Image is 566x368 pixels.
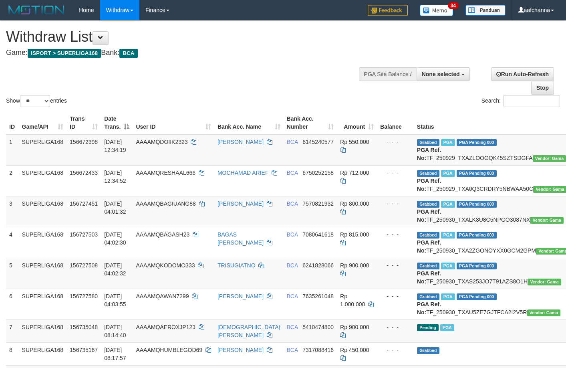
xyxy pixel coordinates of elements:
td: SUPERLIGA168 [19,165,67,196]
span: BCA [287,200,298,207]
span: Grabbed [417,170,439,177]
span: PGA Pending [457,170,497,177]
span: BCA [287,324,298,330]
span: Pending [417,324,439,331]
span: Marked by aafchoeunmanni [440,324,454,331]
a: [PERSON_NAME] [218,200,264,207]
div: - - - [380,138,411,146]
td: SUPERLIGA168 [19,134,67,166]
span: Marked by aafchoeunmanni [441,201,455,208]
div: - - - [380,261,411,269]
span: AAAAMQDOIIK2323 [136,139,187,145]
div: - - - [380,346,411,354]
img: Button%20Memo.svg [420,5,453,16]
span: Rp 815.000 [340,231,369,238]
span: Grabbed [417,263,439,269]
span: Vendor URL: https://trx31.1velocity.biz [527,309,561,316]
b: PGA Ref. No: [417,301,441,315]
td: 4 [6,227,19,258]
span: ISPORT > SUPERLIGA168 [28,49,101,58]
span: [DATE] 04:02:32 [104,262,126,277]
span: Marked by aafsoycanthlai [441,139,455,146]
span: AAAAMQAWAN7299 [136,293,189,299]
input: Search: [503,95,560,107]
span: Copy 7080641618 to clipboard [302,231,334,238]
span: Grabbed [417,201,439,208]
span: [DATE] 04:03:55 [104,293,126,307]
a: [PERSON_NAME] [218,293,264,299]
td: SUPERLIGA168 [19,227,67,258]
span: 156727580 [70,293,98,299]
span: Copy 6750252158 to clipboard [302,170,334,176]
span: BCA [287,347,298,353]
td: 2 [6,165,19,196]
span: [DATE] 12:34:19 [104,139,126,153]
span: Grabbed [417,139,439,146]
a: Stop [531,81,554,95]
span: BCA [287,262,298,269]
td: 6 [6,289,19,319]
span: Grabbed [417,232,439,239]
span: Copy 7317088416 to clipboard [302,347,334,353]
span: BCA [119,49,137,58]
span: BCA [287,170,298,176]
a: BAGAS [PERSON_NAME] [218,231,264,246]
span: [DATE] 12:34:52 [104,170,126,184]
td: SUPERLIGA168 [19,258,67,289]
div: - - - [380,323,411,331]
span: Copy 7635261048 to clipboard [302,293,334,299]
td: SUPERLIGA168 [19,342,67,365]
div: - - - [380,292,411,300]
h4: Game: Bank: [6,49,369,57]
a: TRISUGIATNO [218,262,256,269]
td: 7 [6,319,19,342]
th: Bank Acc. Name: activate to sort column ascending [214,111,284,134]
a: MOCHAMAD ARIEF [218,170,269,176]
b: PGA Ref. No: [417,270,441,285]
span: Copy 6145240577 to clipboard [302,139,334,145]
td: SUPERLIGA168 [19,196,67,227]
th: ID [6,111,19,134]
span: Grabbed [417,347,439,354]
a: [PERSON_NAME] [218,139,264,145]
span: 156727451 [70,200,98,207]
span: BCA [287,139,298,145]
span: Grabbed [417,293,439,300]
span: BCA [287,231,298,238]
th: Trans ID: activate to sort column ascending [66,111,101,134]
img: MOTION_logo.png [6,4,67,16]
span: [DATE] 08:14:40 [104,324,126,338]
a: Run Auto-Refresh [491,67,554,81]
span: [DATE] 08:17:57 [104,347,126,361]
th: User ID: activate to sort column ascending [133,111,214,134]
span: AAAAMQBAGASH23 [136,231,189,238]
span: Marked by aafchoeunmanni [441,263,455,269]
span: 156735048 [70,324,98,330]
th: Game/API: activate to sort column ascending [19,111,67,134]
span: Rp 1.000.000 [340,293,365,307]
span: Marked by aafsoycanthlai [441,170,455,177]
span: Rp 900.000 [340,324,369,330]
img: Feedback.jpg [368,5,408,16]
span: 156727508 [70,262,98,269]
span: PGA Pending [457,201,497,208]
span: [DATE] 04:01:32 [104,200,126,215]
span: Rp 550.000 [340,139,369,145]
th: Balance [377,111,414,134]
span: Rp 712.000 [340,170,369,176]
span: Copy 5410474800 to clipboard [302,324,334,330]
td: 5 [6,258,19,289]
span: PGA Pending [457,139,497,146]
span: PGA Pending [457,263,497,269]
span: Rp 800.000 [340,200,369,207]
span: [DATE] 04:02:30 [104,231,126,246]
label: Show entries [6,95,67,107]
span: AAAAMQHUMBLEGOD69 [136,347,202,353]
b: PGA Ref. No: [417,239,441,254]
h1: Withdraw List [6,29,369,45]
div: - - - [380,169,411,177]
span: 156735167 [70,347,98,353]
span: Vendor URL: https://trx31.1velocity.biz [530,217,564,224]
span: Copy 7570821932 to clipboard [302,200,334,207]
td: SUPERLIGA168 [19,289,67,319]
